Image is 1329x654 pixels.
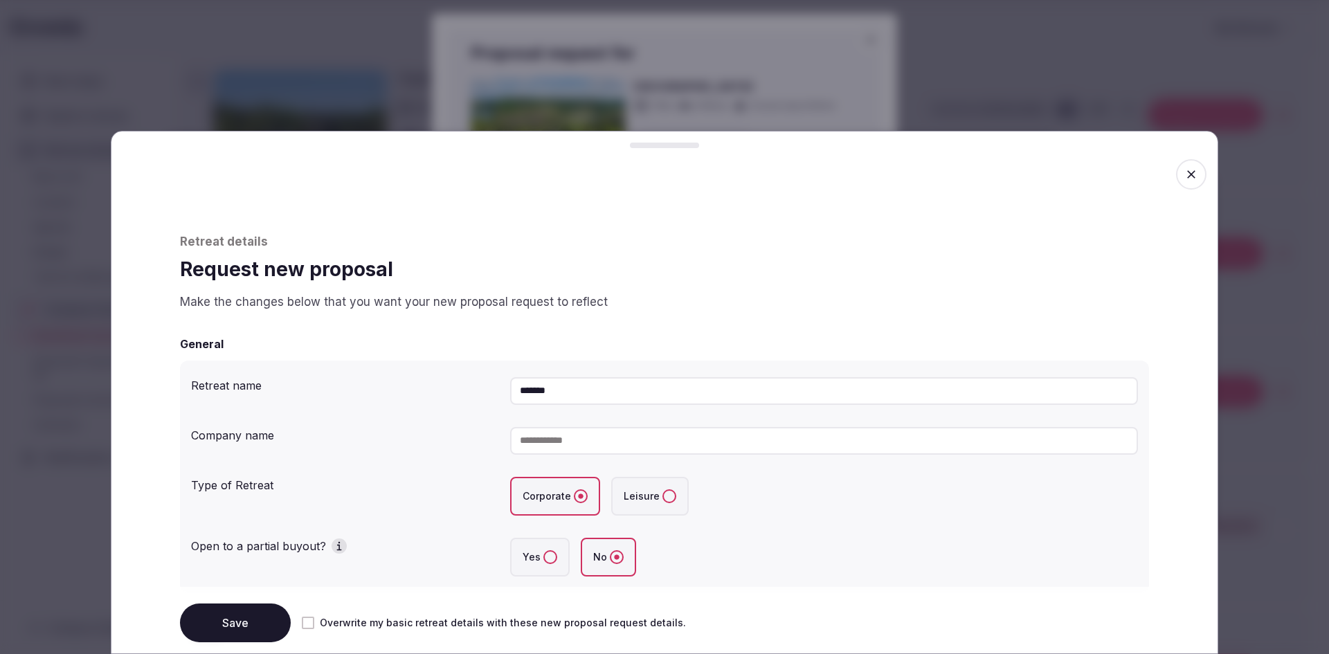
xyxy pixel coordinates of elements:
h2: General [180,336,224,352]
button: Save [180,603,291,642]
p: Retreat details [180,234,1149,251]
button: No [610,550,624,564]
p: Make the changes below that you want your new proposal request to reflect [180,294,1149,311]
label: Yes [510,538,570,576]
label: Overwrite my basic retreat details with these new proposal request details. [302,616,686,630]
div: Type of Retreat [191,471,499,493]
div: Company name [191,421,499,444]
div: Retreat name [191,372,499,394]
button: Yes [543,550,557,564]
label: No [581,538,636,576]
div: Open to a partial buyout? [191,532,499,554]
button: Overwrite my basic retreat details with these new proposal request details. [302,617,314,629]
button: Leisure [662,489,676,503]
button: Corporate [574,489,588,503]
label: Leisure [611,477,689,516]
label: Corporate [510,477,600,516]
h1: Request new proposal [180,256,1149,283]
